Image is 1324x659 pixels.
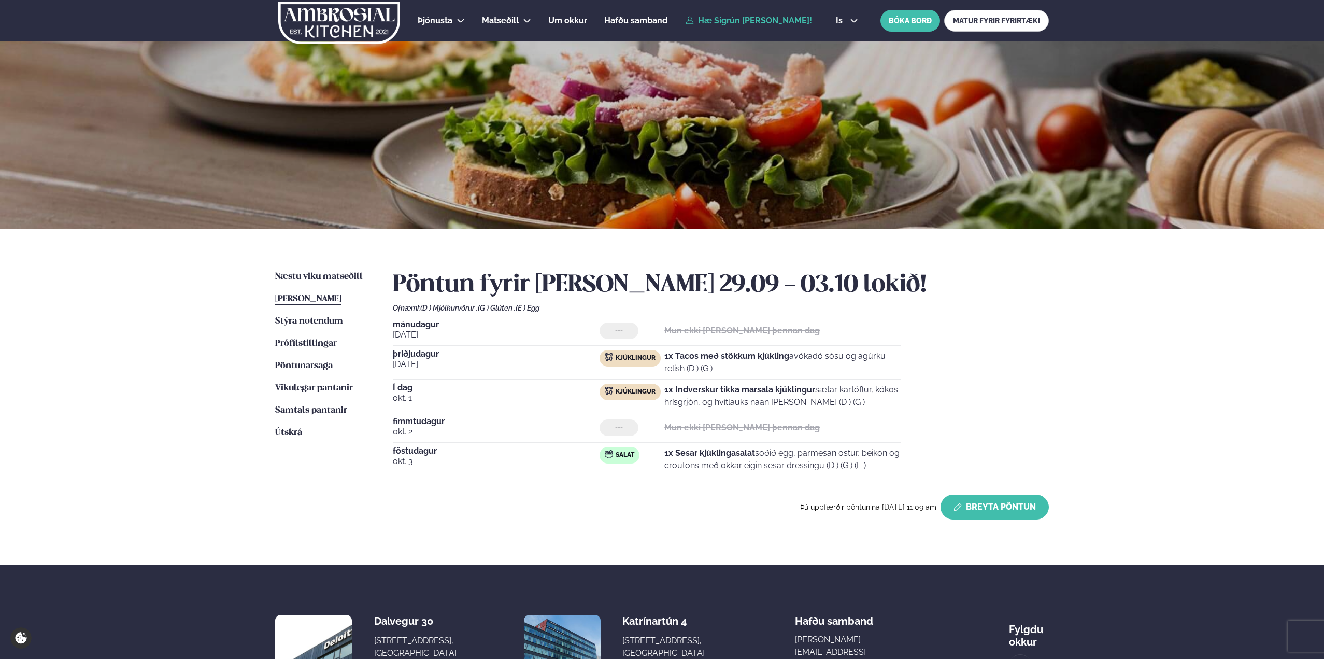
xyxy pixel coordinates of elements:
[664,384,901,409] p: sætar kartöflur, kókos hrísgrjón, og hvítlauks naan [PERSON_NAME] (D ) (G )
[548,16,587,25] span: Um okkur
[664,423,820,432] strong: Mun ekki [PERSON_NAME] þennan dag
[828,17,866,25] button: is
[275,295,341,303] span: [PERSON_NAME]
[664,447,901,472] p: soðið egg, parmesan ostur, beikon og croutons með okkar eigin sesar dressingu (D ) (G ) (E )
[275,317,343,326] span: Stýra notendum
[800,503,936,511] span: Þú uppfærðir pöntunina [DATE] 11:09 am
[418,15,452,27] a: Þjónusta
[615,327,623,335] span: ---
[393,329,600,341] span: [DATE]
[393,304,1049,312] div: Ofnæmi:
[664,351,789,361] strong: 1x Tacos með stökkum kjúkling
[393,426,600,438] span: okt. 2
[275,406,347,415] span: Samtals pantanir
[482,15,519,27] a: Matseðill
[393,384,600,392] span: Í dag
[393,417,600,426] span: fimmtudagur
[616,451,634,459] span: Salat
[393,447,600,455] span: föstudagur
[10,627,32,649] a: Cookie settings
[605,387,613,395] img: chicken.svg
[275,339,337,348] span: Prófílstillingar
[604,16,667,25] span: Hafðu samband
[605,353,613,361] img: chicken.svg
[393,320,600,329] span: mánudagur
[795,607,873,627] span: Hafðu samband
[944,10,1049,32] a: MATUR FYRIR FYRIRTÆKI
[420,304,478,312] span: (D ) Mjólkurvörur ,
[605,450,613,458] img: salad.svg
[275,360,333,372] a: Pöntunarsaga
[275,404,347,417] a: Samtals pantanir
[616,354,656,362] span: Kjúklingur
[616,388,656,396] span: Kjúklingur
[941,495,1049,520] button: Breyta Pöntun
[275,361,333,370] span: Pöntunarsaga
[418,16,452,25] span: Þjónusta
[664,326,820,335] strong: Mun ekki [PERSON_NAME] þennan dag
[482,16,519,25] span: Matseðill
[275,338,337,350] a: Prófílstillingar
[615,424,623,432] span: ---
[277,2,401,44] img: logo
[275,428,302,437] span: Útskrá
[516,304,539,312] span: (E ) Egg
[275,272,363,281] span: Næstu viku matseðill
[1009,615,1049,648] div: Fylgdu okkur
[275,293,341,305] a: [PERSON_NAME]
[836,17,846,25] span: is
[275,382,353,395] a: Vikulegar pantanir
[393,358,600,371] span: [DATE]
[393,392,600,404] span: okt. 1
[686,16,812,25] a: Hæ Sigrún [PERSON_NAME]!
[664,448,755,458] strong: 1x Sesar kjúklingasalat
[275,271,363,283] a: Næstu viku matseðill
[374,615,457,627] div: Dalvegur 30
[478,304,516,312] span: (G ) Glúten ,
[880,10,940,32] button: BÓKA BORÐ
[275,315,343,328] a: Stýra notendum
[664,385,815,395] strong: 1x Indverskur tikka marsala kjúklingur
[393,455,600,468] span: okt. 3
[664,350,901,375] p: avókadó sósu og agúrku relish (D ) (G )
[548,15,587,27] a: Um okkur
[393,350,600,358] span: þriðjudagur
[393,271,1049,300] h2: Pöntun fyrir [PERSON_NAME] 29.09 - 03.10 lokið!
[275,427,302,439] a: Útskrá
[275,384,353,392] span: Vikulegar pantanir
[622,615,705,627] div: Katrínartún 4
[604,15,667,27] a: Hafðu samband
